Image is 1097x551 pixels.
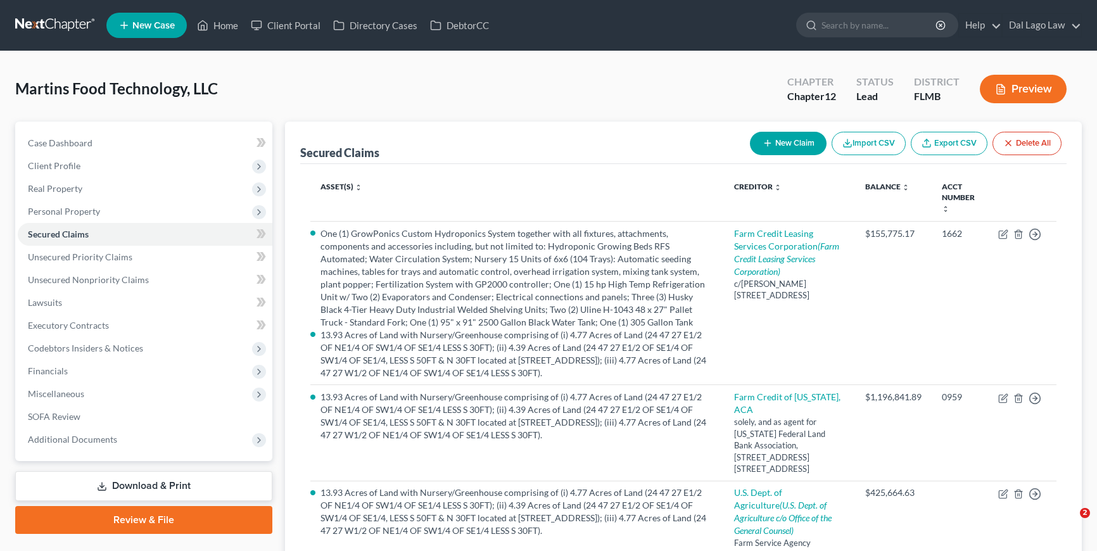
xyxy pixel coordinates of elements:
span: Financials [28,365,68,376]
a: Case Dashboard [18,132,272,155]
a: Client Portal [244,14,327,37]
span: Miscellaneous [28,388,84,399]
span: SOFA Review [28,411,80,422]
span: Real Property [28,183,82,194]
span: 2 [1080,508,1090,518]
button: New Claim [750,132,827,155]
i: unfold_more [355,184,362,191]
input: Search by name... [821,13,937,37]
a: Help [959,14,1001,37]
li: 13.93 Acres of Land with Nursery/Greenhouse comprising of (i) 4.77 Acres of Land (24 47 27 E1/2 O... [320,486,714,537]
button: Preview [980,75,1067,103]
a: Balance unfold_more [865,182,910,191]
i: (U.S. Dept. of Agriculture c/o Office of the General Counsel) [734,500,832,536]
a: Home [191,14,244,37]
span: Additional Documents [28,434,117,445]
div: $155,775.17 [865,227,922,240]
a: Lawsuits [18,291,272,314]
button: Delete All [992,132,1062,155]
span: Lawsuits [28,297,62,308]
i: (Farm Credit Leasing Services Corporation) [734,241,839,277]
i: unfold_more [942,205,949,213]
i: unfold_more [902,184,910,191]
a: Executory Contracts [18,314,272,337]
li: One (1) GrowPonics Custom Hydroponics System together with all fixtures, attachments, components ... [320,227,714,329]
div: Chapter [787,75,836,89]
div: District [914,75,960,89]
a: Dal Lago Law [1003,14,1081,37]
a: Creditor unfold_more [734,182,782,191]
span: Executory Contracts [28,320,109,331]
a: Directory Cases [327,14,424,37]
div: Secured Claims [300,145,379,160]
span: Martins Food Technology, LLC [15,79,218,98]
li: 13.93 Acres of Land with Nursery/Greenhouse comprising of (i) 4.77 Acres of Land (24 47 27 E1/2 O... [320,329,714,379]
a: Download & Print [15,471,272,501]
div: Chapter [787,89,836,104]
span: Client Profile [28,160,80,171]
div: 0959 [942,391,978,403]
button: Import CSV [832,132,906,155]
div: Lead [856,89,894,104]
span: Codebtors Insiders & Notices [28,343,143,353]
span: Secured Claims [28,229,89,239]
a: U.S. Dept. of Agriculture(U.S. Dept. of Agriculture c/o Office of the General Counsel) [734,487,832,536]
a: Acct Number unfold_more [942,182,975,213]
a: Secured Claims [18,223,272,246]
span: New Case [132,21,175,30]
span: Unsecured Nonpriority Claims [28,274,149,285]
i: unfold_more [774,184,782,191]
iframe: Intercom live chat [1054,508,1084,538]
div: FLMB [914,89,960,104]
a: Unsecured Nonpriority Claims [18,269,272,291]
li: 13.93 Acres of Land with Nursery/Greenhouse comprising of (i) 4.77 Acres of Land (24 47 27 E1/2 O... [320,391,714,441]
a: SOFA Review [18,405,272,428]
a: Farm Credit of [US_STATE], ACA [734,391,840,415]
div: $1,196,841.89 [865,391,922,403]
span: 12 [825,90,836,102]
span: Case Dashboard [28,137,92,148]
a: Review & File [15,506,272,534]
a: Unsecured Priority Claims [18,246,272,269]
div: c/[PERSON_NAME] [STREET_ADDRESS] [734,278,845,301]
span: Unsecured Priority Claims [28,251,132,262]
a: Farm Credit Leasing Services Corporation(Farm Credit Leasing Services Corporation) [734,228,839,277]
div: solely, and as agent for [US_STATE] Federal Land Bank Association, [STREET_ADDRESS] [STREET_ADDRESS] [734,416,845,475]
span: Personal Property [28,206,100,217]
div: Status [856,75,894,89]
div: $425,664.63 [865,486,922,499]
a: Asset(s) unfold_more [320,182,362,191]
div: 1662 [942,227,978,240]
a: Export CSV [911,132,987,155]
a: DebtorCC [424,14,495,37]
